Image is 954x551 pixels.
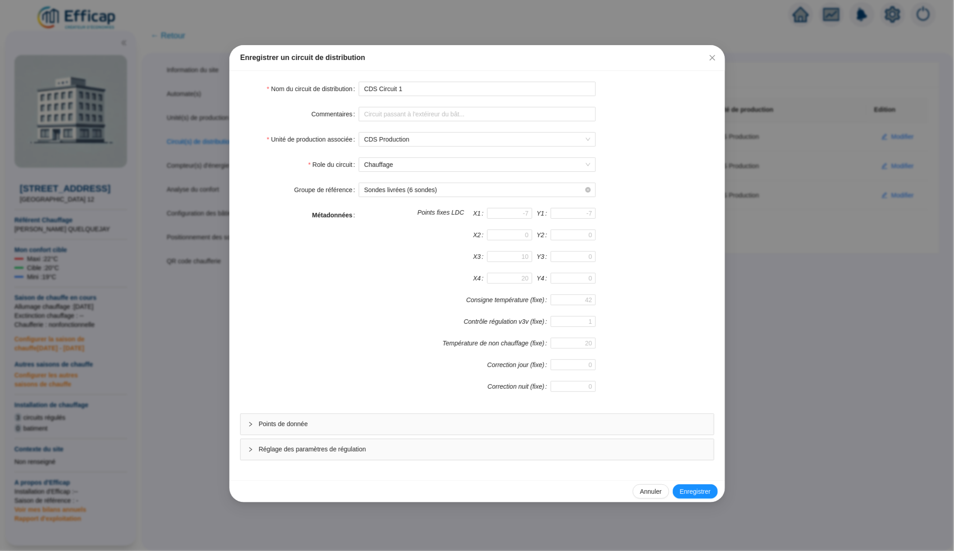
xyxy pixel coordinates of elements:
label: Unité de production associée [267,132,359,147]
input: Y4 [551,273,596,284]
label: Commentaires [311,107,359,121]
span: Chauffage [364,158,590,171]
label: Y1 [536,208,550,219]
input: Température de non chauffage (fixe) [551,338,596,349]
label: Nom du circuit de distribution [267,82,359,96]
label: X3 [473,251,487,262]
span: close-circle [585,187,591,193]
label: X4 [473,273,487,284]
input: X4 [487,273,532,284]
input: X3 [487,251,532,262]
input: Consigne température (fixe) [551,294,596,305]
span: Sondes livrées (6 sondes) [364,183,590,197]
button: Enregistrer [672,484,717,499]
label: Contrôle régulation v3v (fixe) [464,316,551,327]
span: CDS Production [364,133,590,146]
input: Y1 [551,208,596,219]
span: Réglage des paramètres de régulation [259,445,707,454]
span: Enregistrer [680,487,710,496]
span: close [709,54,716,61]
input: Y2 [551,230,596,240]
input: Contrôle régulation v3v (fixe) [551,316,596,327]
input: X2 [487,230,532,240]
label: Role du circuit [308,157,358,172]
label: Y3 [536,251,550,262]
strong: Métadonnées [312,211,352,219]
span: Points de donnée [259,419,707,429]
div: Enregistrer un circuit de distribution [240,52,714,63]
label: X1 [473,208,487,219]
label: Température de non chauffage (fixe) [443,338,551,349]
span: collapsed [248,422,253,427]
span: Annuler [640,487,662,496]
label: Correction nuit (fixe) [488,381,551,392]
input: Commentaires [359,107,596,121]
input: Y3 [551,251,596,262]
label: Y2 [536,230,550,240]
label: X2 [473,230,487,240]
button: Annuler [633,484,669,499]
div: Points de donnée [241,414,714,435]
span: Fermer [705,54,720,61]
div: Points fixes LDC [417,208,464,230]
label: Consigne température (fixe) [466,294,550,305]
span: collapsed [248,447,253,452]
div: Réglage des paramètres de régulation [241,439,714,460]
label: Groupe de référence [294,183,358,197]
label: Y4 [536,273,550,284]
input: Nom du circuit de distribution [359,82,596,96]
input: X1 [487,208,532,219]
input: Correction nuit (fixe) [551,381,596,392]
label: Correction jour (fixe) [487,359,551,370]
button: Close [705,51,720,65]
input: Correction jour (fixe) [551,359,596,370]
